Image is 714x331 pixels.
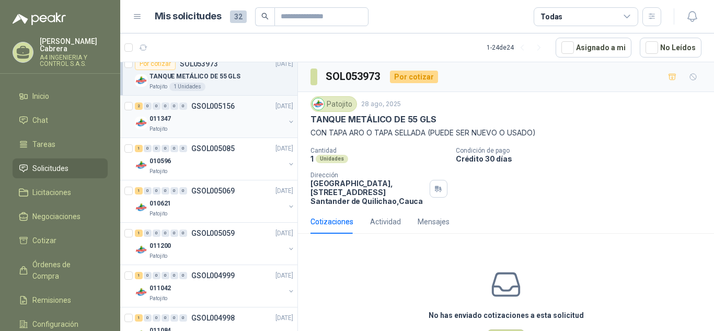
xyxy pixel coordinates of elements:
[135,201,147,214] img: Company Logo
[149,156,171,166] p: 010596
[32,115,48,126] span: Chat
[316,155,348,163] div: Unidades
[170,230,178,237] div: 0
[170,314,178,322] div: 0
[313,98,324,110] img: Company Logo
[370,216,401,227] div: Actividad
[13,207,108,226] a: Negociaciones
[310,96,357,112] div: Patojito
[149,283,171,293] p: 011042
[169,83,205,91] div: 1 Unidades
[310,172,425,179] p: Dirección
[135,145,143,152] div: 1
[153,314,160,322] div: 0
[32,139,55,150] span: Tareas
[13,290,108,310] a: Remisiones
[120,53,297,96] a: Por cotizarSOL053973[DATE] Company LogoTANQUE METÁLICO DE 55 GLSPatojito1 Unidades
[179,102,187,110] div: 0
[149,199,171,209] p: 010621
[275,144,293,154] p: [DATE]
[135,117,147,129] img: Company Logo
[191,272,235,279] p: GSOL004999
[361,99,401,109] p: 28 ago, 2025
[191,102,235,110] p: GSOL005156
[540,11,562,22] div: Todas
[144,314,152,322] div: 0
[149,114,171,124] p: 011347
[261,13,269,20] span: search
[191,230,235,237] p: GSOL005059
[32,318,78,330] span: Configuración
[135,185,295,218] a: 1 0 0 0 0 0 GSOL005069[DATE] Company Logo010621Patojito
[149,167,167,176] p: Patojito
[191,187,235,195] p: GSOL005069
[456,154,710,163] p: Crédito 30 días
[155,9,222,24] h1: Mis solicitudes
[13,110,108,130] a: Chat
[310,154,314,163] p: 1
[153,230,160,237] div: 0
[390,71,438,83] div: Por cotizar
[32,90,49,102] span: Inicio
[153,145,160,152] div: 0
[135,187,143,195] div: 1
[149,72,240,82] p: TANQUE METÁLICO DE 55 GLS
[153,102,160,110] div: 0
[275,101,293,111] p: [DATE]
[162,230,169,237] div: 0
[275,229,293,238] p: [DATE]
[135,74,147,87] img: Company Logo
[179,187,187,195] div: 0
[275,59,293,69] p: [DATE]
[135,272,143,279] div: 1
[170,145,178,152] div: 0
[135,244,147,256] img: Company Logo
[179,272,187,279] div: 0
[135,314,143,322] div: 1
[13,182,108,202] a: Licitaciones
[13,134,108,154] a: Tareas
[326,69,382,85] h3: SOL053973
[310,127,701,139] p: CON TAPA ARO O TAPA SELLADA (PUEDE SER NUEVO O USADO)
[180,60,218,67] p: SOL053973
[135,286,147,299] img: Company Logo
[149,241,171,251] p: 011200
[144,145,152,152] div: 0
[32,259,98,282] span: Órdenes de Compra
[230,10,247,23] span: 32
[13,13,66,25] img: Logo peakr
[32,211,80,222] span: Negociaciones
[13,231,108,250] a: Cotizar
[135,58,176,70] div: Por cotizar
[162,314,169,322] div: 0
[310,114,436,125] p: TANQUE METÁLICO DE 55 GLS
[640,38,701,58] button: No Leídos
[310,216,353,227] div: Cotizaciones
[162,145,169,152] div: 0
[556,38,631,58] button: Asignado a mi
[135,102,143,110] div: 2
[40,38,108,52] p: [PERSON_NAME] Cabrera
[191,314,235,322] p: GSOL004998
[13,86,108,106] a: Inicio
[135,100,295,133] a: 2 0 0 0 0 0 GSOL005156[DATE] Company Logo011347Patojito
[135,159,147,172] img: Company Logo
[170,272,178,279] div: 0
[153,272,160,279] div: 0
[13,255,108,286] a: Órdenes de Compra
[162,187,169,195] div: 0
[179,314,187,322] div: 0
[40,54,108,67] p: A4 INGENIERIA Y CONTROL S.A.S.
[153,187,160,195] div: 0
[149,252,167,260] p: Patojito
[429,310,584,321] h3: No has enviado cotizaciones a esta solicitud
[456,147,710,154] p: Condición de pago
[179,145,187,152] div: 0
[170,102,178,110] div: 0
[32,294,71,306] span: Remisiones
[135,142,295,176] a: 1 0 0 0 0 0 GSOL005085[DATE] Company Logo010596Patojito
[32,235,56,246] span: Cotizar
[162,102,169,110] div: 0
[275,271,293,281] p: [DATE]
[149,294,167,303] p: Patojito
